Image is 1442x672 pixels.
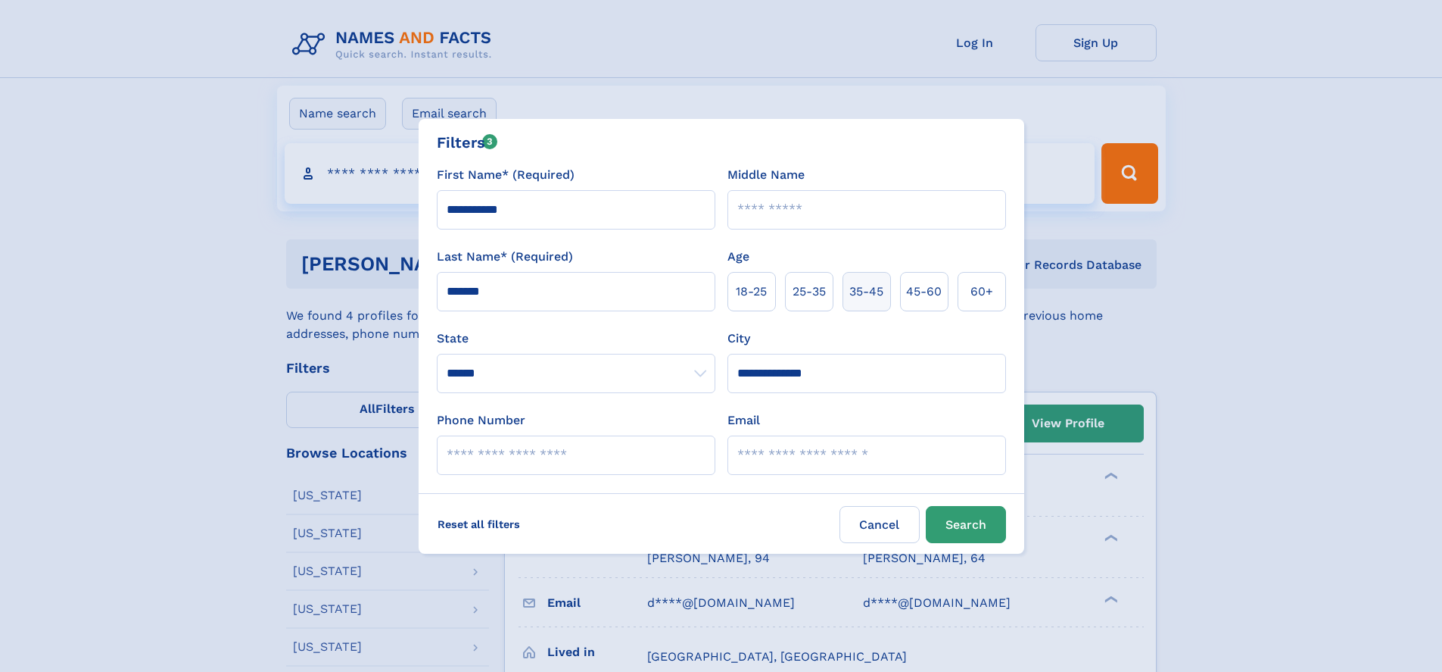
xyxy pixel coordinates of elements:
span: 25‑35 [793,283,826,301]
span: 45‑60 [906,283,942,301]
span: 60+ [970,283,993,301]
label: Cancel [839,506,920,543]
label: Phone Number [437,411,525,430]
span: 18‑25 [736,283,767,301]
label: First Name* (Required) [437,166,575,184]
label: Email [727,411,760,430]
label: Reset all filters [428,506,530,542]
label: Last Name* (Required) [437,248,573,266]
span: 35‑45 [849,283,883,301]
button: Search [926,506,1006,543]
div: Filters [437,131,498,154]
label: State [437,330,715,348]
label: City [727,330,750,348]
label: Middle Name [727,166,805,184]
label: Age [727,248,749,266]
